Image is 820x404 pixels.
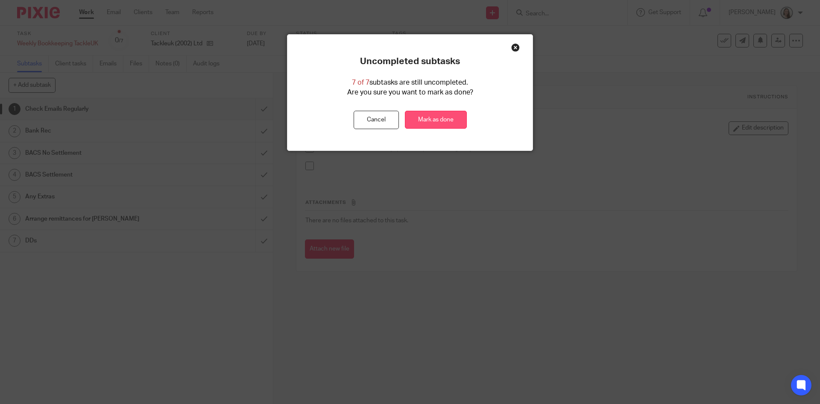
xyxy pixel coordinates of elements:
[354,111,399,129] button: Cancel
[405,111,467,129] a: Mark as done
[352,78,468,88] p: subtasks are still uncompleted.
[347,88,473,97] p: Are you sure you want to mark as done?
[511,43,520,52] div: Close this dialog window
[360,56,460,67] p: Uncompleted subtasks
[352,79,369,86] span: 7 of 7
